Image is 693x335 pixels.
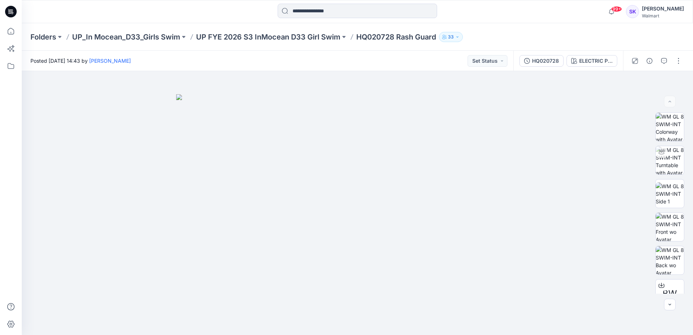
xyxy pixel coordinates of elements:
[579,57,613,65] div: ELECTRIC PINK
[656,213,684,241] img: WM GL 8 SWIM-INT Front wo Avatar
[656,246,684,274] img: WM GL 8 SWIM-INT Back wo Avatar
[176,94,539,335] img: eyJhbGciOiJIUzI1NiIsImtpZCI6IjAiLCJzbHQiOiJzZXMiLCJ0eXAiOiJKV1QifQ.eyJkYXRhIjp7InR5cGUiOiJzdG9yYW...
[611,6,622,12] span: 99+
[196,32,340,42] a: UP FYE 2026 S3 InMocean D33 Girl Swim
[356,32,436,42] p: HQ020728 Rash Guard
[30,57,131,65] span: Posted [DATE] 14:43 by
[89,58,131,64] a: [PERSON_NAME]
[626,5,639,18] div: SK
[439,32,463,42] button: 33
[532,57,559,65] div: HQ020728
[656,146,684,174] img: WM GL 8 SWIM-INT Turntable with Avatar
[567,55,617,67] button: ELECTRIC PINK
[663,287,677,300] span: BW
[30,32,56,42] a: Folders
[519,55,564,67] button: HQ020728
[642,4,684,13] div: [PERSON_NAME]
[656,113,684,141] img: WM GL 8 SWIM-INT Colorway with Avatar
[656,182,684,205] img: WM GL 8 SWIM-INT Side 1
[448,33,454,41] p: 33
[642,13,684,18] div: Walmart
[72,32,180,42] a: UP_In Mocean_D33_Girls Swim
[644,55,655,67] button: Details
